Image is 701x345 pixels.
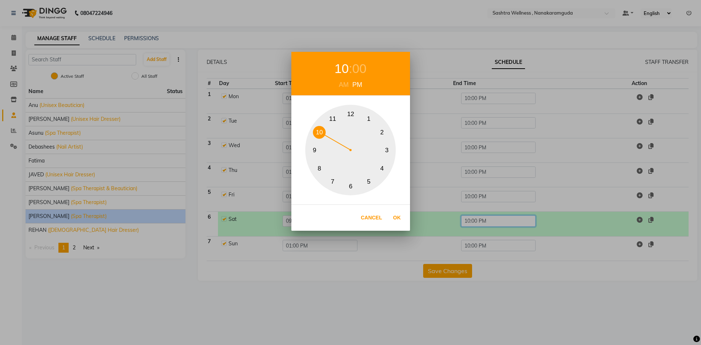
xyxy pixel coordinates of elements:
[350,80,364,90] div: PM
[344,180,357,193] button: 6
[334,59,349,78] div: 10
[337,80,350,90] div: AM
[380,144,393,157] button: 3
[376,126,388,139] button: 2
[313,162,326,175] button: 8
[357,210,386,225] button: Cancel
[326,113,339,126] button: 11
[308,144,321,157] button: 9
[363,175,375,188] button: 5
[313,126,326,139] button: 10
[326,175,339,188] button: 7
[390,210,405,225] button: Ok
[349,61,352,76] span: :
[344,108,357,120] button: 12
[363,113,375,126] button: 1
[376,162,388,175] button: 4
[352,59,367,78] div: 00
